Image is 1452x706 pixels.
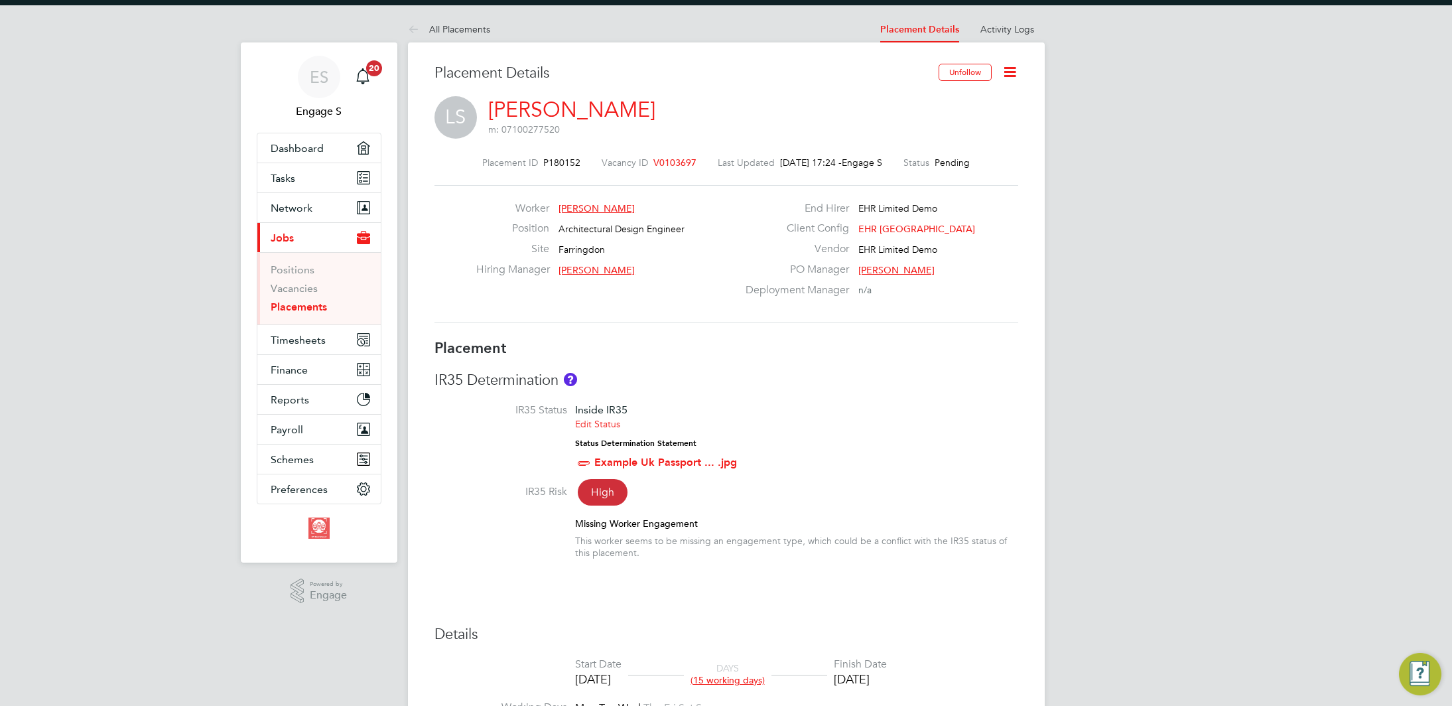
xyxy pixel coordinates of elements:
[257,474,381,504] button: Preferences
[780,157,842,169] span: [DATE] 17:24 -
[575,658,622,671] div: Start Date
[271,232,294,244] span: Jobs
[257,56,381,119] a: ESEngage S
[482,157,538,169] label: Placement ID
[308,518,330,539] img: mvrecruitment-logo-retina.png
[271,202,312,214] span: Network
[310,590,347,601] span: Engage
[564,373,577,386] button: About IR35
[903,157,929,169] label: Status
[271,334,326,346] span: Timesheets
[939,64,992,81] button: Unfollow
[434,64,929,83] h3: Placement Details
[366,60,382,76] span: 20
[257,445,381,474] button: Schemes
[575,403,627,416] span: Inside IR35
[434,96,477,139] span: LS
[575,439,696,448] strong: Status Determination Statement
[935,157,970,169] span: Pending
[575,418,620,430] a: Edit Status
[559,223,685,235] span: Architectural Design Engineer
[1399,653,1441,695] button: Engage Resource Center
[842,157,882,169] span: Engage S
[718,157,775,169] label: Last Updated
[271,483,328,496] span: Preferences
[834,671,887,687] div: [DATE]
[408,23,490,35] a: All Placements
[738,222,849,236] label: Client Config
[434,371,1018,390] h3: IR35 Determination
[543,157,580,169] span: P180152
[271,263,314,276] a: Positions
[880,24,959,35] a: Placement Details
[257,385,381,414] button: Reports
[653,157,696,169] span: V0103697
[691,674,765,686] span: (15 working days)
[578,479,627,506] span: High
[241,42,397,563] nav: Main navigation
[476,222,549,236] label: Position
[271,393,309,406] span: Reports
[257,193,381,222] button: Network
[575,535,1018,559] div: This worker seems to be missing an engagement type, which could be a conflict with the IR35 statu...
[858,244,937,255] span: EHR Limited Demo
[738,242,849,256] label: Vendor
[257,104,381,119] span: Engage S
[858,223,975,235] span: EHR [GEOGRAPHIC_DATA]
[271,142,324,155] span: Dashboard
[488,97,655,123] a: [PERSON_NAME]
[602,157,648,169] label: Vacancy ID
[834,658,887,671] div: Finish Date
[738,283,849,297] label: Deployment Manager
[257,223,381,252] button: Jobs
[257,355,381,384] button: Finance
[257,252,381,324] div: Jobs
[310,68,328,86] span: ES
[257,133,381,163] a: Dashboard
[559,202,635,214] span: [PERSON_NAME]
[271,364,308,376] span: Finance
[858,264,935,276] span: [PERSON_NAME]
[559,244,605,255] span: Farringdon
[559,264,635,276] span: [PERSON_NAME]
[434,485,567,499] label: IR35 Risk
[271,423,303,436] span: Payroll
[257,163,381,192] a: Tasks
[257,415,381,444] button: Payroll
[476,263,549,277] label: Hiring Manager
[271,453,314,466] span: Schemes
[858,202,937,214] span: EHR Limited Demo
[291,579,347,604] a: Powered byEngage
[575,671,622,687] div: [DATE]
[434,339,507,357] b: Placement
[476,202,549,216] label: Worker
[980,23,1034,35] a: Activity Logs
[575,518,1018,529] div: Missing Worker Engagement
[684,662,771,686] div: DAYS
[434,403,567,417] label: IR35 Status
[271,282,318,295] a: Vacancies
[271,301,327,313] a: Placements
[738,202,849,216] label: End Hirer
[738,263,849,277] label: PO Manager
[310,579,347,590] span: Powered by
[350,56,376,98] a: 20
[257,325,381,354] button: Timesheets
[257,518,381,539] a: Go to home page
[434,625,1018,644] h3: Details
[858,284,872,296] span: n/a
[488,123,560,135] span: m: 07100277520
[594,456,737,468] a: Example Uk Passport ... .jpg
[271,172,295,184] span: Tasks
[476,242,549,256] label: Site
